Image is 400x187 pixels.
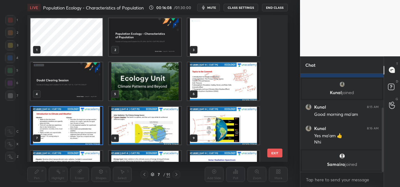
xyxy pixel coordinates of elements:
[300,74,384,172] div: grid
[5,40,18,50] div: 3
[156,173,162,176] div: 7
[224,4,258,11] button: CLASS SETTINGS
[109,18,181,56] img: 505c268a-8549-11f0-9b43-66d071e552c1.jpg
[109,107,181,144] img: 17565219858PD9ZH.pdf
[262,4,288,11] button: End Class
[187,62,259,100] img: 17565219858PD9ZH.pdf
[314,133,379,139] div: Yes ma'am 👍
[339,81,345,88] img: 5725e2f7eab3402996b41576b36520e2.jpg
[367,105,379,109] div: 8:15 AM
[43,5,144,11] h4: Population Ecology - Characteristics of Population
[5,152,19,162] div: Z
[367,127,379,130] div: 8:16 AM
[187,107,259,144] img: 17565219858PD9ZH.pdf
[207,5,216,10] span: mute
[5,78,18,88] div: 6
[314,126,326,131] h6: Kunal
[187,18,259,56] img: 17565219858PD9ZH.pdf
[5,28,18,38] div: 2
[306,162,378,167] p: Samaira
[314,104,326,110] h6: Kunal
[314,111,379,118] div: Good morning ma'am
[5,127,19,137] div: C
[5,91,18,101] div: 7
[306,90,378,95] p: Kunal
[305,104,312,110] img: 5725e2f7eab3402996b41576b36520e2.jpg
[5,139,19,149] div: X
[31,62,103,100] img: 17565219858PD9ZH.pdf
[109,62,181,100] img: 17565219858PD9ZH.pdf
[166,172,170,177] div: 91
[342,89,354,95] span: joined
[31,107,103,144] img: 17565219858PD9ZH.pdf
[396,79,398,84] p: D
[305,125,312,132] img: 5725e2f7eab3402996b41576b36520e2.jpg
[27,4,41,11] div: LIVE
[396,61,398,66] p: T
[339,153,345,159] img: default.png
[314,139,379,145] div: Nhi
[197,4,220,11] button: mute
[27,15,277,162] div: grid
[267,149,282,157] button: EXIT
[163,173,165,176] div: /
[396,97,398,101] p: G
[345,161,357,167] span: joined
[300,57,320,73] p: Chat
[5,65,18,76] div: 5
[5,53,18,63] div: 4
[5,15,18,25] div: 1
